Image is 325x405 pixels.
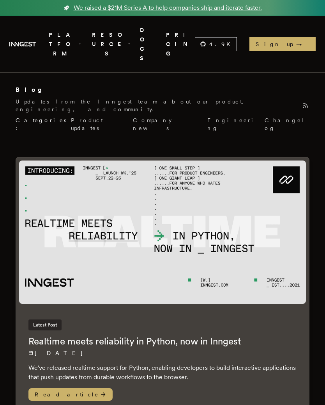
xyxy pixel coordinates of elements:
[28,335,297,348] h2: Realtime meets reliability in Python, now in Inngest
[166,25,195,63] a: PRICING
[71,116,129,132] a: Product updates
[140,25,156,63] a: DOCS
[19,161,306,304] img: Featured image for Realtime meets reliability in Python, now in Inngest blog post
[133,116,204,132] a: Company news
[209,40,235,48] span: 4.9 K
[90,30,131,59] span: RESOURCES
[28,388,113,401] span: Read article
[74,3,262,12] span: We raised a $21M Series A to help companies ship and iterate faster.
[207,116,262,132] a: Engineering
[265,116,309,132] a: Changelog
[45,30,81,59] span: PLATFORM
[296,40,309,48] span: →
[90,25,131,63] button: RESOURCES
[28,363,297,382] p: We've released realtime support for Python, enabling developers to build interactive applications...
[16,85,54,95] h2: Blog
[28,349,297,357] p: [DATE]
[16,98,299,113] p: Updates from the Inngest team about our product, engineering, and community.
[16,116,68,132] span: Categories:
[45,25,81,63] button: PLATFORM
[249,37,316,51] a: Sign up
[28,319,62,330] span: Latest Post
